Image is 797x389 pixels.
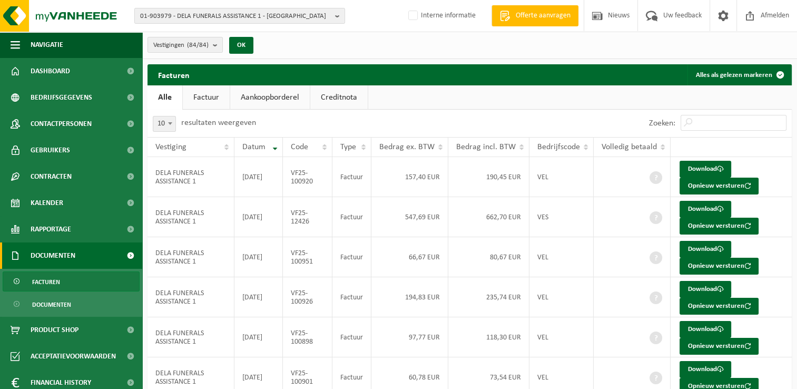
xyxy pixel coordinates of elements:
[332,197,371,237] td: Factuur
[234,197,283,237] td: [DATE]
[31,242,75,269] span: Documenten
[234,317,283,357] td: [DATE]
[31,216,71,242] span: Rapportage
[529,157,594,197] td: VEL
[529,317,594,357] td: VEL
[230,85,310,110] a: Aankoopborderel
[147,85,182,110] a: Alle
[283,197,332,237] td: VF25-12426
[680,258,759,275] button: Opnieuw versturen
[31,84,92,111] span: Bedrijfsgegevens
[448,237,529,277] td: 80,67 EUR
[680,361,731,378] a: Download
[680,321,731,338] a: Download
[680,281,731,298] a: Download
[332,157,371,197] td: Factuur
[31,32,63,58] span: Navigatie
[140,8,331,24] span: 01-903979 - DELA FUNERALS ASSISTANCE 1 - [GEOGRAPHIC_DATA]
[147,37,223,53] button: Vestigingen(84/84)
[513,11,573,21] span: Offerte aanvragen
[371,237,448,277] td: 66,67 EUR
[32,295,71,315] span: Documenten
[491,5,578,26] a: Offerte aanvragen
[32,272,60,292] span: Facturen
[234,237,283,277] td: [DATE]
[406,8,476,24] label: Interne informatie
[31,163,72,190] span: Contracten
[3,271,140,291] a: Facturen
[448,277,529,317] td: 235,74 EUR
[283,317,332,357] td: VF25-100898
[283,277,332,317] td: VF25-100926
[234,157,283,197] td: [DATE]
[3,294,140,314] a: Documenten
[134,8,345,24] button: 01-903979 - DELA FUNERALS ASSISTANCE 1 - [GEOGRAPHIC_DATA]
[31,58,70,84] span: Dashboard
[31,343,116,369] span: Acceptatievoorwaarden
[680,201,731,218] a: Download
[340,143,356,151] span: Type
[332,277,371,317] td: Factuur
[283,157,332,197] td: VF25-100920
[153,116,176,132] span: 10
[187,42,209,48] count: (84/84)
[183,85,230,110] a: Factuur
[680,161,731,178] a: Download
[31,111,92,137] span: Contactpersonen
[687,64,791,85] button: Alles als gelezen markeren
[448,197,529,237] td: 662,70 EUR
[680,298,759,315] button: Opnieuw versturen
[680,338,759,355] button: Opnieuw versturen
[529,197,594,237] td: VES
[181,119,256,127] label: resultaten weergeven
[371,317,448,357] td: 97,77 EUR
[371,277,448,317] td: 194,83 EUR
[147,317,234,357] td: DELA FUNERALS ASSISTANCE 1
[310,85,368,110] a: Creditnota
[332,317,371,357] td: Factuur
[229,37,253,54] button: OK
[456,143,516,151] span: Bedrag incl. BTW
[448,317,529,357] td: 118,30 EUR
[448,157,529,197] td: 190,45 EUR
[31,190,63,216] span: Kalender
[31,137,70,163] span: Gebruikers
[147,237,234,277] td: DELA FUNERALS ASSISTANCE 1
[680,178,759,194] button: Opnieuw versturen
[529,237,594,277] td: VEL
[283,237,332,277] td: VF25-100951
[371,157,448,197] td: 157,40 EUR
[537,143,580,151] span: Bedrijfscode
[332,237,371,277] td: Factuur
[147,197,234,237] td: DELA FUNERALS ASSISTANCE 1
[680,241,731,258] a: Download
[371,197,448,237] td: 547,69 EUR
[147,64,200,85] h2: Facturen
[155,143,186,151] span: Vestiging
[649,119,675,128] label: Zoeken:
[153,37,209,53] span: Vestigingen
[147,157,234,197] td: DELA FUNERALS ASSISTANCE 1
[529,277,594,317] td: VEL
[234,277,283,317] td: [DATE]
[147,277,234,317] td: DELA FUNERALS ASSISTANCE 1
[242,143,265,151] span: Datum
[291,143,308,151] span: Code
[602,143,657,151] span: Volledig betaald
[680,218,759,235] button: Opnieuw versturen
[153,116,175,131] span: 10
[379,143,435,151] span: Bedrag ex. BTW
[31,317,78,343] span: Product Shop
